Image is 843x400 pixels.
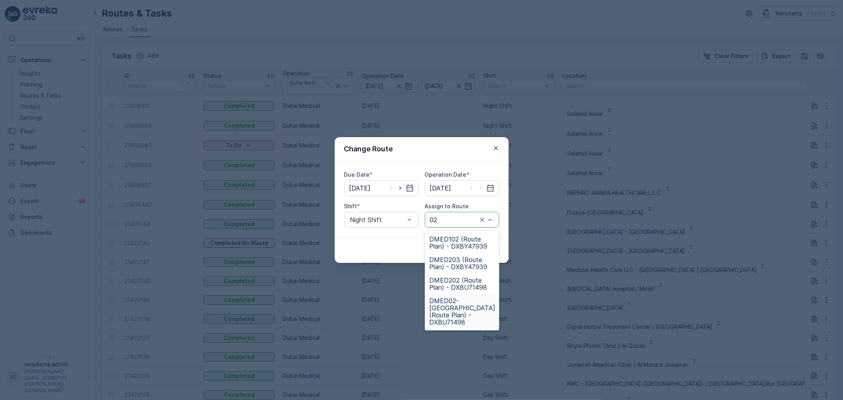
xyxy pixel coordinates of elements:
label: Shift [344,203,357,209]
span: DMED202 (Route Plan) - DXBU71498 [430,277,494,291]
label: Operation Date [425,171,467,178]
span: DMED102 (Route Plan) - DXBY47939 [430,236,494,250]
label: Assign to Route [425,203,469,209]
span: DMED02-[GEOGRAPHIC_DATA] (Route Plan) - DXBU71498 [430,297,496,326]
p: Change Route [344,143,393,155]
span: DMED203 (Route Plan) - DXBY47939 [430,256,494,270]
label: Due Date [344,171,370,178]
input: dd/mm/yyyy [344,180,419,196]
input: dd/mm/yyyy [425,180,499,196]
